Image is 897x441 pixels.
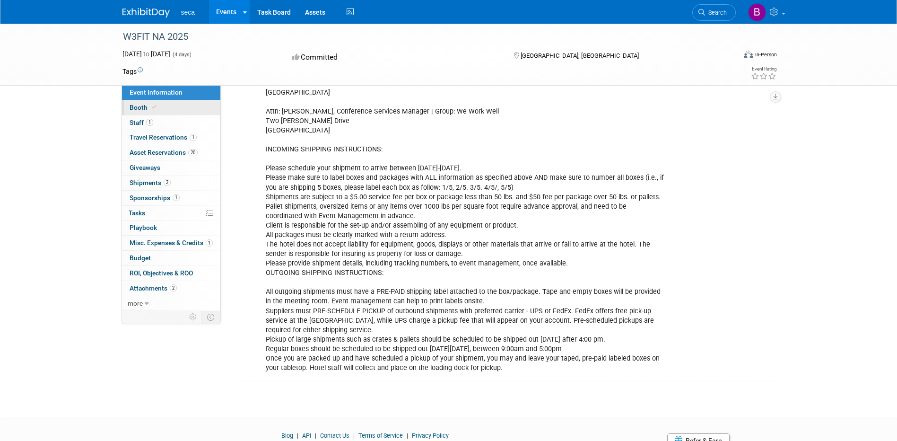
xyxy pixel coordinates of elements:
[142,50,151,58] span: to
[122,251,220,265] a: Budget
[122,266,220,281] a: ROI, Objectives & ROO
[146,119,153,126] span: 1
[172,52,192,58] span: (4 days)
[404,432,410,439] span: |
[266,60,664,373] li: All shipping products and other material for display and presentation, need to be shipped to the ...
[122,100,220,115] a: Booth
[122,67,143,76] td: Tags
[412,432,449,439] a: Privacy Policy
[130,284,177,292] span: Attachments
[289,49,498,66] div: Committed
[185,311,201,323] td: Personalize Event Tab Strip
[201,311,220,323] td: Toggle Event Tabs
[320,432,349,439] a: Contact Us
[295,432,301,439] span: |
[122,236,220,250] a: Misc. Expenses & Credits1
[744,51,753,58] img: Format-Inperson.png
[692,4,736,21] a: Search
[122,50,170,58] span: [DATE] [DATE]
[122,145,220,160] a: Asset Reservations20
[188,149,198,156] span: 20
[705,9,727,16] span: Search
[122,176,220,190] a: Shipments2
[351,432,357,439] span: |
[122,130,220,145] a: Travel Reservations1
[122,206,220,220] a: Tasks
[130,239,213,247] span: Misc. Expenses & Credits
[130,269,193,277] span: ROI, Objectives & ROO
[130,88,183,96] span: Event Information
[122,115,220,130] a: Staff1
[122,191,220,205] a: Sponsorships1
[130,254,151,262] span: Budget
[755,51,777,58] div: In-Person
[281,432,293,439] a: Blog
[122,85,220,100] a: Event Information
[748,3,766,21] img: Bob Surface
[130,104,158,111] span: Booth
[206,239,213,247] span: 1
[130,179,171,186] span: Shipments
[152,105,157,110] i: Booth reservation complete
[130,119,153,126] span: Staff
[130,149,198,156] span: Asset Reservations
[130,133,197,141] span: Travel Reservations
[122,160,220,175] a: Giveaways
[122,8,170,18] img: ExhibitDay
[302,432,311,439] a: API
[358,432,403,439] a: Terms of Service
[190,134,197,141] span: 1
[130,224,157,231] span: Playbook
[122,220,220,235] a: Playbook
[313,432,319,439] span: |
[130,164,160,171] span: Giveaways
[164,179,171,186] span: 2
[170,284,177,291] span: 2
[122,281,220,296] a: Attachments2
[130,194,180,202] span: Sponsorships
[173,194,180,201] span: 1
[521,52,639,59] span: [GEOGRAPHIC_DATA], [GEOGRAPHIC_DATA]
[128,300,143,307] span: more
[680,49,777,63] div: Event Format
[129,209,145,217] span: Tasks
[120,28,722,45] div: W3FIT NA 2025
[181,9,195,16] span: seca
[122,296,220,311] a: more
[751,67,776,71] div: Event Rating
